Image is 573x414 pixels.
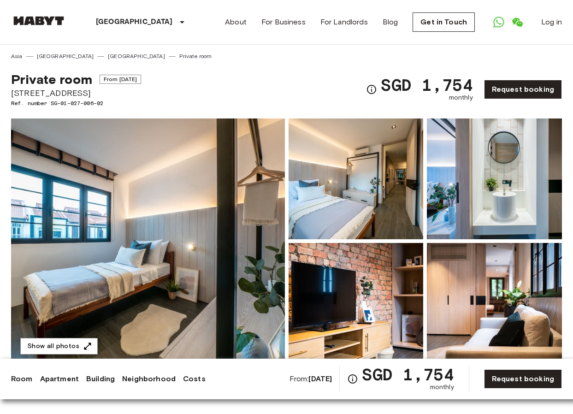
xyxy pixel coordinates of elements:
a: [GEOGRAPHIC_DATA] [37,52,94,60]
p: [GEOGRAPHIC_DATA] [96,17,173,28]
a: Open WeChat [508,13,526,31]
a: Neighborhood [122,373,176,384]
img: Picture of unit SG-01-027-006-02 [427,243,562,364]
span: [STREET_ADDRESS] [11,87,141,99]
span: Private room [11,71,92,87]
svg: Check cost overview for full price breakdown. Please note that discounts apply to new joiners onl... [347,373,358,384]
a: Log in [541,17,562,28]
a: Costs [183,373,206,384]
span: Ref. number SG-01-027-006-02 [11,99,141,107]
a: Room [11,373,33,384]
span: SGD 1,754 [381,77,473,93]
a: Get in Touch [413,12,475,32]
a: Blog [383,17,398,28]
span: From: [289,374,332,384]
a: Request booking [484,80,562,99]
a: Private room [179,52,212,60]
a: Open WhatsApp [490,13,508,31]
svg: Check cost overview for full price breakdown. Please note that discounts apply to new joiners onl... [366,84,377,95]
a: For Landlords [320,17,368,28]
b: [DATE] [308,374,332,383]
a: About [225,17,247,28]
span: SGD 1,754 [362,366,454,383]
a: For Business [261,17,306,28]
img: Habyt [11,16,66,25]
a: [GEOGRAPHIC_DATA] [108,52,165,60]
img: Picture of unit SG-01-027-006-02 [427,118,562,239]
span: monthly [430,383,454,392]
a: Apartment [40,373,79,384]
a: Asia [11,52,23,60]
img: Picture of unit SG-01-027-006-02 [289,118,424,239]
button: Show all photos [20,338,98,355]
img: Marketing picture of unit SG-01-027-006-02 [11,118,285,364]
img: Picture of unit SG-01-027-006-02 [289,243,424,364]
a: Request booking [484,369,562,389]
span: From [DATE] [100,75,142,84]
span: monthly [449,93,473,102]
a: Building [86,373,115,384]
